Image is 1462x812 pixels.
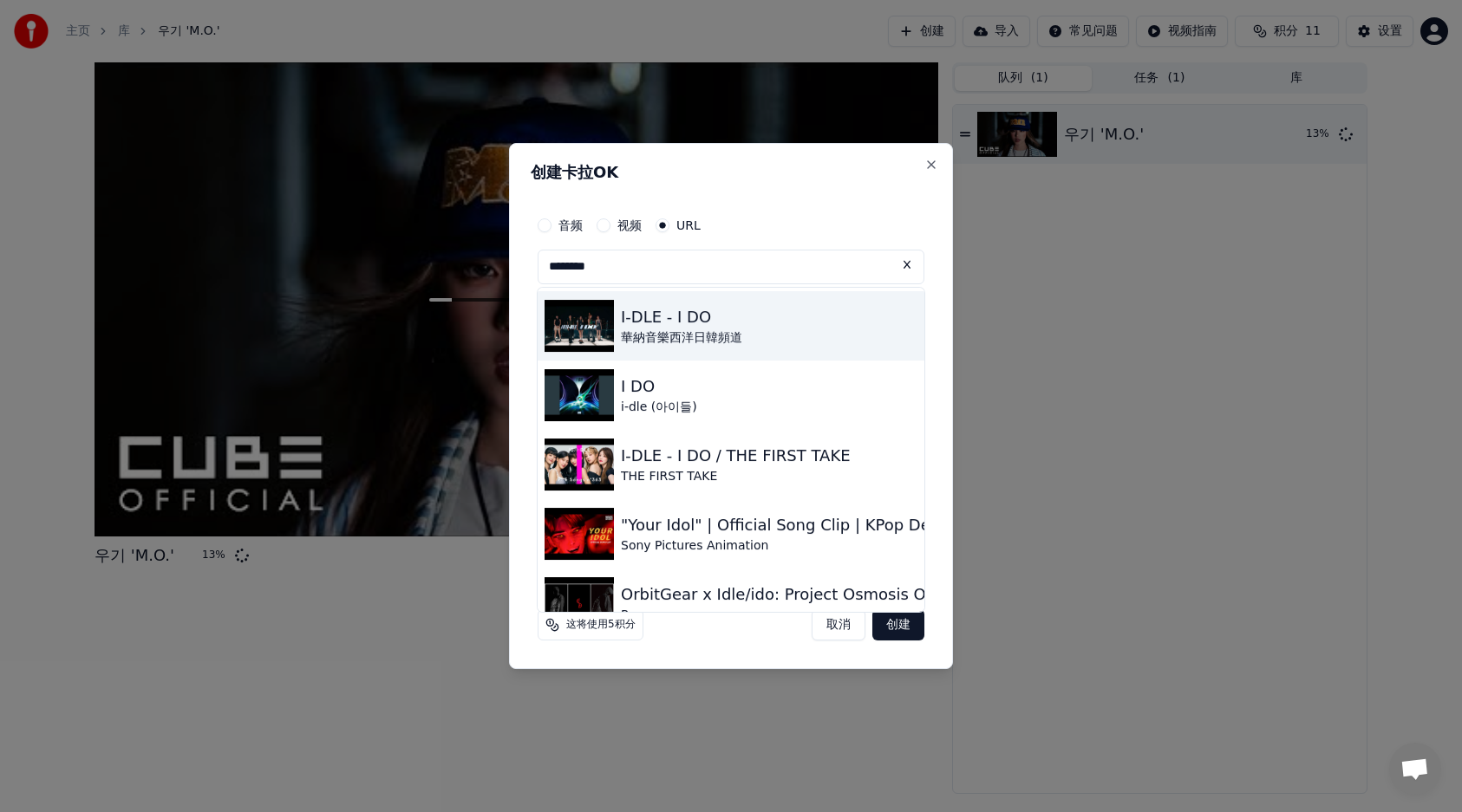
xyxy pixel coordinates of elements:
label: URL [676,219,701,231]
div: THE FIRST TAKE [621,468,851,485]
div: I DO [621,374,697,399]
img: OrbitGear x Idle/ido: Project Osmosis Overview | Techwear [545,577,614,629]
span: 这将使用5积分 [566,618,636,632]
div: OrbitGear x Idle/ido: Project Osmosis Overview | Techwear [621,582,1075,607]
img: "Your Idol" | Official Song Clip | KPop Demon Hunters | Sony Animation [545,508,614,560]
img: I DO [545,369,614,421]
button: 创建 [872,609,924,640]
div: i-dle (아이들) [621,399,697,416]
h2: 创建卡拉OK [531,165,931,180]
label: 视频 [617,219,642,231]
div: I-DLE - I DO [621,305,742,329]
img: I-DLE - I DO / THE FIRST TAKE [545,438,614,490]
div: Ruey [621,607,1075,624]
div: "Your Idol" | Official Song Clip | KPop Demon Hunters | Sony Animation [621,513,1170,537]
img: I-DLE - I DO [545,300,614,352]
button: 取消 [812,609,865,640]
div: 華納音樂西洋日韓頻道 [621,329,742,347]
div: I-DLE - I DO / THE FIRST TAKE [621,444,851,468]
label: 音频 [558,219,583,231]
div: Sony Pictures Animation [621,537,1170,555]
